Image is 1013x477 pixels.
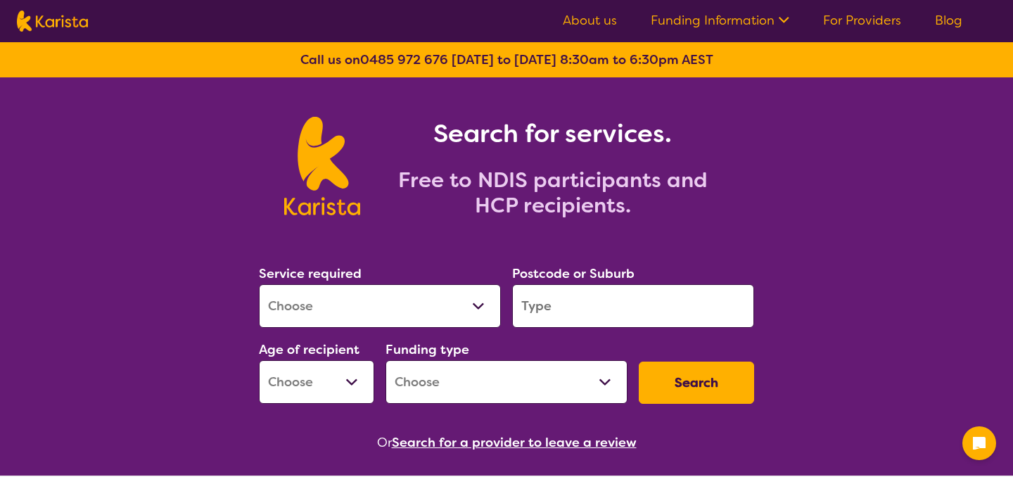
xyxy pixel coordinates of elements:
span: Or [377,432,392,453]
h1: Search for services. [377,117,729,151]
label: Funding type [386,341,469,358]
a: Blog [935,12,962,29]
b: Call us on [DATE] to [DATE] 8:30am to 6:30pm AEST [300,51,713,68]
button: Search for a provider to leave a review [392,432,637,453]
img: Karista logo [284,117,359,215]
label: Postcode or Suburb [512,265,635,282]
a: About us [563,12,617,29]
label: Age of recipient [259,341,359,358]
label: Service required [259,265,362,282]
h2: Free to NDIS participants and HCP recipients. [377,167,729,218]
a: Funding Information [651,12,789,29]
img: Karista logo [17,11,88,32]
input: Type [512,284,754,328]
button: Search [639,362,754,404]
a: For Providers [823,12,901,29]
a: 0485 972 676 [360,51,448,68]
